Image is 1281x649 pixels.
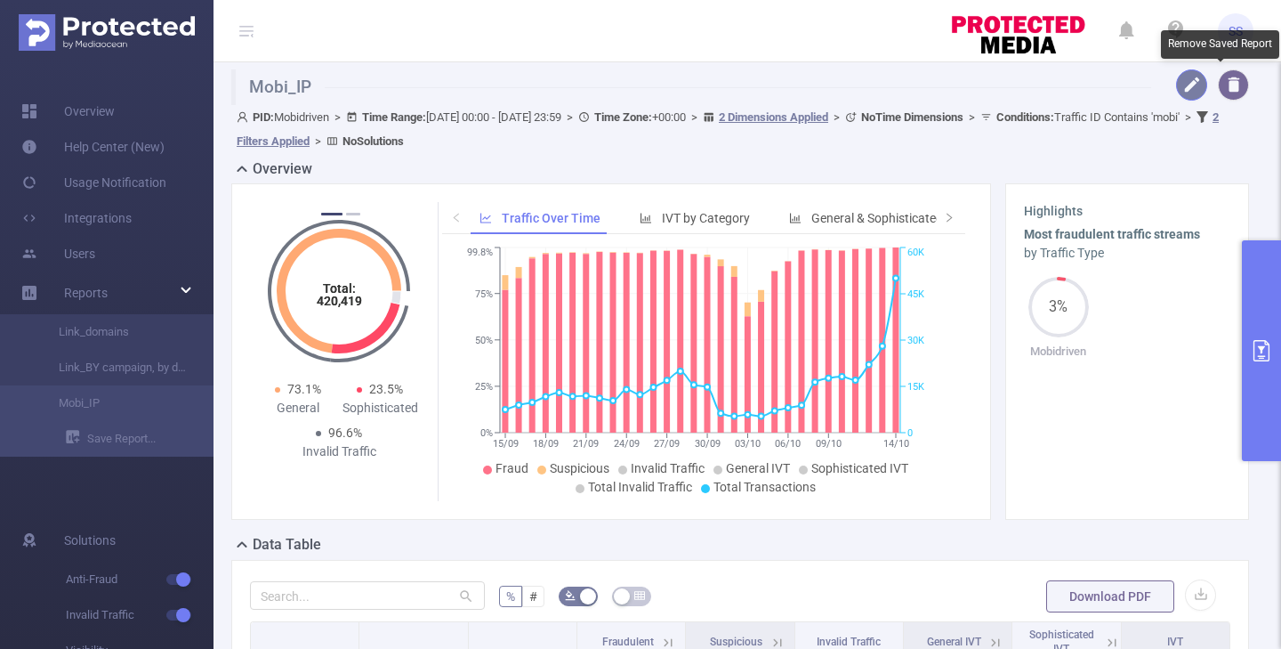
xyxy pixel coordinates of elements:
[816,438,842,450] tspan: 09/10
[475,335,493,346] tspan: 50%
[467,247,493,259] tspan: 99.8%
[662,211,750,225] span: IVT by Category
[996,110,1054,124] b: Conditions :
[861,110,963,124] b: No Time Dimensions
[64,286,108,300] span: Reports
[64,523,116,558] span: Solutions
[342,134,404,148] b: No Solutions
[36,385,192,421] a: Mobi_IP
[631,461,705,475] span: Invalid Traffic
[594,110,652,124] b: Time Zone:
[21,236,95,272] a: Users
[1161,30,1279,59] div: Remove Saved Report
[346,213,360,215] button: 2
[654,438,680,450] tspan: 27/09
[1024,202,1230,221] h3: Highlights
[36,314,192,350] a: Link_domains
[811,461,908,475] span: Sophisticated IVT
[695,438,721,450] tspan: 30/09
[996,110,1180,124] span: Traffic ID Contains 'mobi'
[257,399,339,418] div: General
[21,93,115,129] a: Overview
[36,350,192,385] a: Link_BY campaign, by domain
[602,636,654,648] span: Fraudulent
[298,442,380,461] div: Invalid Traffic
[287,382,321,396] span: 73.1%
[713,480,816,494] span: Total Transactions
[775,438,801,450] tspan: 06/10
[339,399,421,418] div: Sophisticated
[317,294,362,308] tspan: 420,419
[588,480,692,494] span: Total Invalid Traffic
[231,69,1151,105] h1: Mobi_IP
[250,581,485,610] input: Search...
[533,438,559,450] tspan: 18/09
[561,110,578,124] span: >
[1167,636,1183,648] span: IVT
[253,110,274,124] b: PID:
[237,111,253,123] i: icon: user
[686,110,703,124] span: >
[963,110,980,124] span: >
[1028,300,1089,314] span: 3%
[1024,227,1200,241] b: Most fraudulent traffic streams
[362,110,426,124] b: Time Range:
[66,421,213,457] a: Save Report...
[64,275,108,311] a: Reports
[237,110,1219,148] span: Mobidriven [DATE] 00:00 - [DATE] 23:59 +00:00
[475,381,493,393] tspan: 25%
[506,589,515,604] span: %
[19,14,195,51] img: Protected Media
[1024,244,1230,263] div: by Traffic Type
[1024,343,1092,361] p: Mobidriven
[565,590,576,601] i: icon: bg-colors
[640,212,652,224] i: icon: bar-chart
[66,597,213,633] span: Invalid Traffic
[1046,580,1174,612] button: Download PDF
[21,200,132,236] a: Integrations
[828,110,845,124] span: >
[321,213,342,215] button: 1
[883,438,909,450] tspan: 14/10
[451,212,462,223] i: icon: left
[927,636,981,648] span: General IVT
[479,212,492,224] i: icon: line-chart
[710,636,762,648] span: Suspicious
[369,382,403,396] span: 23.5%
[719,110,828,124] u: 2 Dimensions Applied
[328,426,362,440] span: 96.6%
[614,438,640,450] tspan: 24/09
[493,438,519,450] tspan: 15/09
[1229,13,1243,49] span: SS
[502,211,600,225] span: Traffic Over Time
[907,288,924,300] tspan: 45K
[253,158,312,180] h2: Overview
[21,129,165,165] a: Help Center (New)
[907,335,924,346] tspan: 30K
[944,212,955,223] i: icon: right
[726,461,790,475] span: General IVT
[21,165,166,200] a: Usage Notification
[907,381,924,393] tspan: 15K
[634,590,645,601] i: icon: table
[495,461,528,475] span: Fraud
[310,134,326,148] span: >
[66,562,213,597] span: Anti-Fraud
[811,211,1034,225] span: General & Sophisticated IVT by Category
[735,438,761,450] tspan: 03/10
[253,534,321,556] h2: Data Table
[550,461,609,475] span: Suspicious
[475,288,493,300] tspan: 75%
[480,427,493,439] tspan: 0%
[817,636,881,648] span: Invalid Traffic
[529,589,537,604] span: #
[789,212,802,224] i: icon: bar-chart
[573,438,599,450] tspan: 21/09
[907,247,924,259] tspan: 60K
[323,281,356,296] tspan: Total:
[907,427,913,439] tspan: 0
[1180,110,1196,124] span: >
[329,110,346,124] span: >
